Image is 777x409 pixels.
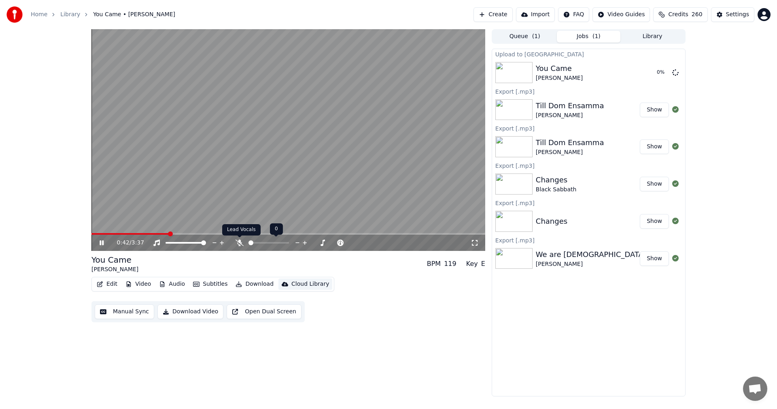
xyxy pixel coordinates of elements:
button: Edit [93,278,121,290]
div: Cloud Library [291,280,329,288]
span: 0:42 [117,239,129,247]
a: Home [31,11,47,19]
div: [PERSON_NAME] [536,74,583,82]
div: 119 [444,259,456,269]
button: Show [640,214,669,229]
div: / [117,239,136,247]
button: Video Guides [592,7,650,22]
a: Library [60,11,80,19]
div: Upload to [GEOGRAPHIC_DATA] [492,49,685,59]
div: Export [.mp3] [492,123,685,133]
button: Library [620,31,684,43]
div: Changes [536,174,577,186]
button: Show [640,139,669,154]
button: Show [640,177,669,191]
button: Download [232,278,277,290]
div: We are [DEMOGRAPHIC_DATA] [536,249,646,260]
div: [PERSON_NAME] [536,148,604,156]
button: Show [640,251,669,266]
nav: breadcrumb [31,11,175,19]
button: Show [640,103,669,117]
div: Key [466,259,478,269]
div: Changes [536,216,567,227]
span: 3:37 [132,239,144,247]
button: Audio [156,278,188,290]
div: You Came [91,254,138,266]
div: You Came [536,63,583,74]
img: youka [6,6,23,23]
div: Settings [726,11,749,19]
button: Queue [493,31,557,43]
button: Video [122,278,154,290]
div: Export [.mp3] [492,86,685,96]
div: Black Sabbath [536,186,577,194]
div: Export [.mp3] [492,198,685,208]
div: 0 [270,223,283,235]
button: Subtitles [190,278,231,290]
button: Jobs [557,31,621,43]
button: Download Video [157,304,223,319]
span: ( 1 ) [592,32,601,41]
div: Lead Vocals [222,224,261,236]
div: [PERSON_NAME] [536,260,646,268]
span: ( 1 ) [532,32,540,41]
span: 260 [692,11,703,19]
span: You Came • [PERSON_NAME] [93,11,175,19]
button: FAQ [558,7,589,22]
div: Export [.mp3] [492,235,685,245]
button: Manual Sync [95,304,154,319]
button: Import [516,7,555,22]
div: 0 % [657,69,669,76]
div: Export [.mp3] [492,161,685,170]
div: [PERSON_NAME] [91,266,138,274]
div: Till Dom Ensamma [536,137,604,148]
div: Till Dom Ensamma [536,100,604,111]
div: [PERSON_NAME] [536,111,604,120]
div: BPM [427,259,441,269]
a: Öppna chatt [743,377,767,401]
div: E [481,259,485,269]
button: Settings [711,7,754,22]
button: Create [473,7,513,22]
button: Open Dual Screen [227,304,301,319]
span: Credits [668,11,688,19]
button: Credits260 [653,7,707,22]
